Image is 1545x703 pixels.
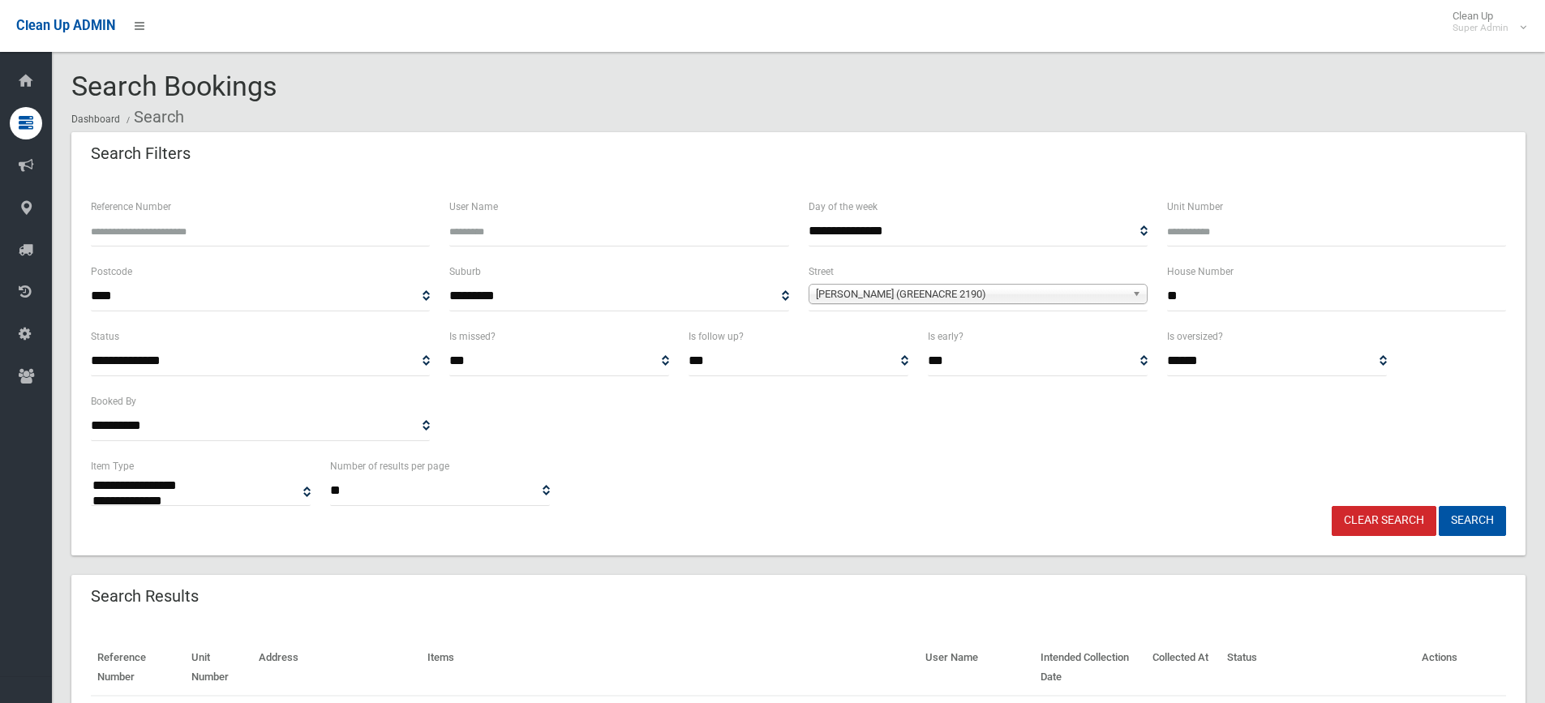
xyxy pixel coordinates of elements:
[252,640,421,696] th: Address
[1453,22,1509,34] small: Super Admin
[91,457,134,475] label: Item Type
[421,640,919,696] th: Items
[122,102,184,132] li: Search
[449,263,481,281] label: Suburb
[1444,10,1525,34] span: Clean Up
[449,328,496,345] label: Is missed?
[71,581,218,612] header: Search Results
[91,263,132,281] label: Postcode
[71,138,210,169] header: Search Filters
[809,263,834,281] label: Street
[71,114,120,125] a: Dashboard
[330,457,449,475] label: Number of results per page
[1167,198,1223,216] label: Unit Number
[1332,506,1436,536] a: Clear Search
[16,18,115,33] span: Clean Up ADMIN
[91,328,119,345] label: Status
[809,198,878,216] label: Day of the week
[71,70,277,102] span: Search Bookings
[1167,263,1234,281] label: House Number
[928,328,963,345] label: Is early?
[1415,640,1506,696] th: Actions
[919,640,1034,696] th: User Name
[1034,640,1146,696] th: Intended Collection Date
[1146,640,1221,696] th: Collected At
[1221,640,1415,696] th: Status
[449,198,498,216] label: User Name
[91,198,171,216] label: Reference Number
[689,328,744,345] label: Is follow up?
[91,640,185,696] th: Reference Number
[1167,328,1223,345] label: Is oversized?
[185,640,252,696] th: Unit Number
[1439,506,1506,536] button: Search
[816,285,1126,304] span: [PERSON_NAME] (GREENACRE 2190)
[91,392,136,410] label: Booked By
